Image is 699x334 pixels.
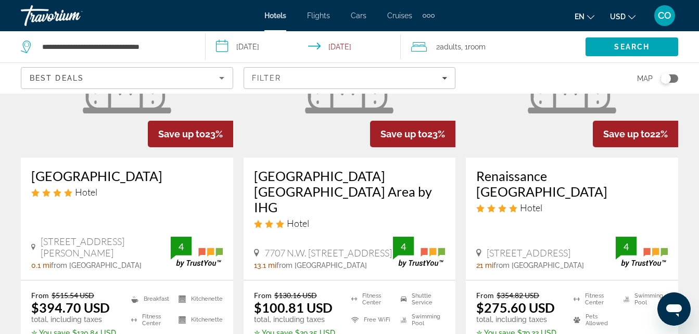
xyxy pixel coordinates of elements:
span: Save up to [158,129,205,139]
button: User Menu [651,5,678,27]
span: 7707 N.W. [STREET_ADDRESS] [264,247,392,259]
span: USD [610,12,626,21]
div: 3 star Hotel [254,217,446,229]
span: From [254,291,272,300]
span: Save up to [603,129,650,139]
li: Kitchenette [173,291,223,306]
div: 4 [171,240,192,253]
li: Fitness Center [346,291,396,306]
li: Kitchenette [173,312,223,328]
button: Search [586,37,678,56]
div: 23% [148,121,233,147]
button: Extra navigation items [423,7,435,24]
span: Adults [440,43,461,51]
span: 13.1 mi [254,261,276,269]
p: total, including taxes [31,315,118,324]
span: Hotel [287,217,309,229]
span: Hotel [520,202,542,213]
li: Pets Allowed [568,312,618,328]
del: $354.82 USD [497,291,539,300]
span: from [GEOGRAPHIC_DATA] [51,261,142,269]
span: From [476,291,494,300]
span: [STREET_ADDRESS][PERSON_NAME] [41,236,170,259]
button: Change language [575,9,594,24]
ins: $100.81 USD [254,300,333,315]
span: Room [468,43,486,51]
div: 23% [370,121,455,147]
a: [GEOGRAPHIC_DATA] [GEOGRAPHIC_DATA] Area by IHG [254,168,446,215]
del: $515.54 USD [52,291,94,300]
span: From [31,291,49,300]
li: Fitness Center [568,291,618,306]
span: Best Deals [30,74,84,82]
li: Fitness Center [126,312,173,328]
a: Cars [351,11,366,20]
span: , 1 [461,40,486,54]
button: Change currency [610,9,636,24]
span: 2 [436,40,461,54]
a: Flights [307,11,330,20]
input: Search hotel destination [41,39,189,55]
p: total, including taxes [254,315,338,324]
span: from [GEOGRAPHIC_DATA] [493,261,584,269]
span: CO [658,10,671,21]
a: Cruises [387,11,412,20]
li: Shuttle Service [396,291,445,306]
div: 4 star Hotel [31,186,223,198]
span: en [575,12,584,21]
ins: $394.70 USD [31,300,110,315]
span: from [GEOGRAPHIC_DATA] [276,261,367,269]
img: TrustYou guest rating badge [616,237,668,267]
li: Breakfast [126,291,173,306]
iframe: Botón para iniciar la ventana de mensajería [657,292,691,326]
ins: $275.60 USD [476,300,555,315]
div: 4 [393,240,414,253]
span: [STREET_ADDRESS] [487,247,570,259]
span: Hotel [75,186,97,198]
span: Map [637,71,653,86]
div: 4 star Hotel [476,202,668,213]
span: Filter [252,74,282,82]
img: TrustYou guest rating badge [171,237,223,267]
img: TrustYou guest rating badge [393,237,445,267]
a: [GEOGRAPHIC_DATA] [31,168,223,184]
span: 21 mi [476,261,493,269]
a: Travorium [21,2,125,29]
li: Swimming Pool [396,312,445,328]
mat-select: Sort by [30,72,224,84]
p: total, including taxes [476,315,561,324]
div: 4 [616,240,637,253]
a: Hotels [264,11,286,20]
li: Swimming Pool [618,291,668,306]
span: 0.1 mi [31,261,51,269]
a: Renaissance [GEOGRAPHIC_DATA] [476,168,668,199]
button: Filters [244,67,456,89]
li: Free WiFi [346,312,396,328]
button: Travelers: 2 adults, 0 children [401,31,586,62]
button: Toggle map [653,74,678,83]
div: 22% [593,121,678,147]
button: Select check in and out date [206,31,401,62]
del: $130.16 USD [274,291,317,300]
span: Save up to [380,129,427,139]
span: Search [614,43,650,51]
